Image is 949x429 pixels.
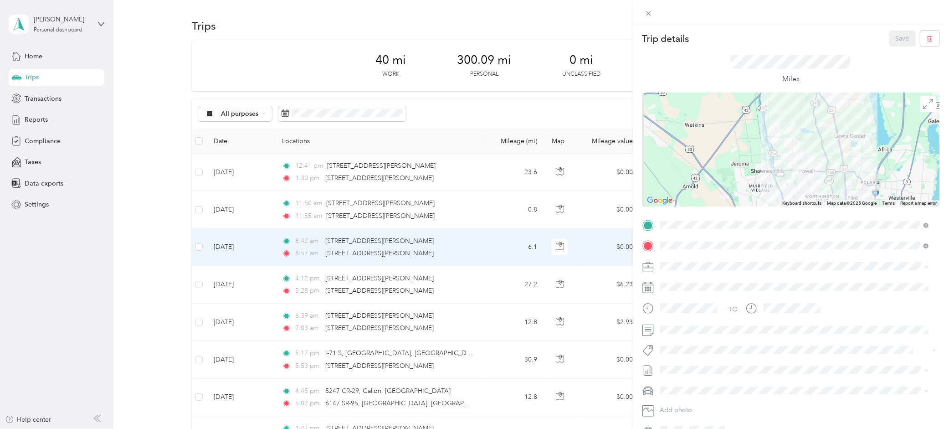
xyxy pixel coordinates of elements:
[827,201,877,206] span: Map data ©2025 Google
[782,200,821,207] button: Keyboard shortcuts
[782,73,800,85] p: Miles
[645,195,675,207] a: Open this area in Google Maps (opens a new window)
[645,195,675,207] img: Google
[657,404,939,417] button: Add photo
[728,305,738,314] div: TO
[642,32,689,45] p: Trip details
[898,378,949,429] iframe: Everlance-gr Chat Button Frame
[882,201,895,206] a: Terms (opens in new tab)
[900,201,937,206] a: Report a map error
